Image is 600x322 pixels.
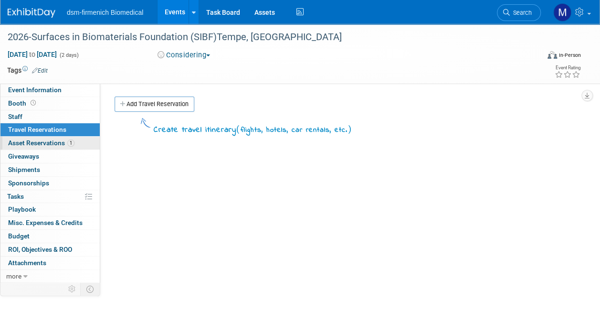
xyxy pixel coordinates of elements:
[8,166,40,173] span: Shipments
[8,8,55,18] img: ExhibitDay
[8,179,49,187] span: Sponsorships
[0,243,100,256] a: ROI, Objectives & ROO
[154,123,352,136] div: Create travel itinerary
[553,3,571,21] img: Melanie Davison
[0,97,100,110] a: Booth
[0,110,100,123] a: Staff
[32,67,48,74] a: Edit
[8,232,30,240] span: Budget
[510,9,532,16] span: Search
[347,124,352,134] span: )
[0,84,100,97] a: Event Information
[0,270,100,283] a: more
[0,150,100,163] a: Giveaways
[497,50,581,64] div: Event Format
[8,126,66,133] span: Travel Reservations
[0,257,100,269] a: Attachments
[241,125,347,135] span: flights, hotels, car rentals, etc.
[547,51,557,59] img: Format-Inperson.png
[8,113,22,120] span: Staff
[558,52,581,59] div: In-Person
[8,152,39,160] span: Giveaways
[7,50,57,59] span: [DATE] [DATE]
[8,246,72,253] span: ROI, Objectives & ROO
[8,99,38,107] span: Booth
[0,203,100,216] a: Playbook
[29,99,38,107] span: Booth not reserved yet
[4,29,532,46] div: 2026-Surfaces in Biomaterials Foundation (SIBF)Tempe, [GEOGRAPHIC_DATA]
[64,283,81,295] td: Personalize Event Tab Strip
[0,190,100,203] a: Tasks
[8,86,62,94] span: Event Information
[497,4,541,21] a: Search
[28,51,37,58] span: to
[67,140,74,147] span: 1
[6,272,21,280] span: more
[115,97,194,112] a: Add Travel Reservation
[7,193,24,200] span: Tasks
[67,9,143,16] span: dsm-firmenich Biomedical
[0,177,100,190] a: Sponsorships
[0,123,100,136] a: Travel Reservations
[8,259,46,267] span: Attachments
[8,139,74,147] span: Asset Reservations
[81,283,100,295] td: Toggle Event Tabs
[555,65,580,70] div: Event Rating
[0,230,100,243] a: Budget
[236,124,241,134] span: (
[8,219,83,226] span: Misc. Expenses & Credits
[59,52,79,58] span: (2 days)
[0,163,100,176] a: Shipments
[7,65,48,75] td: Tags
[0,216,100,229] a: Misc. Expenses & Credits
[0,137,100,150] a: Asset Reservations1
[8,205,36,213] span: Playbook
[154,50,214,60] button: Considering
